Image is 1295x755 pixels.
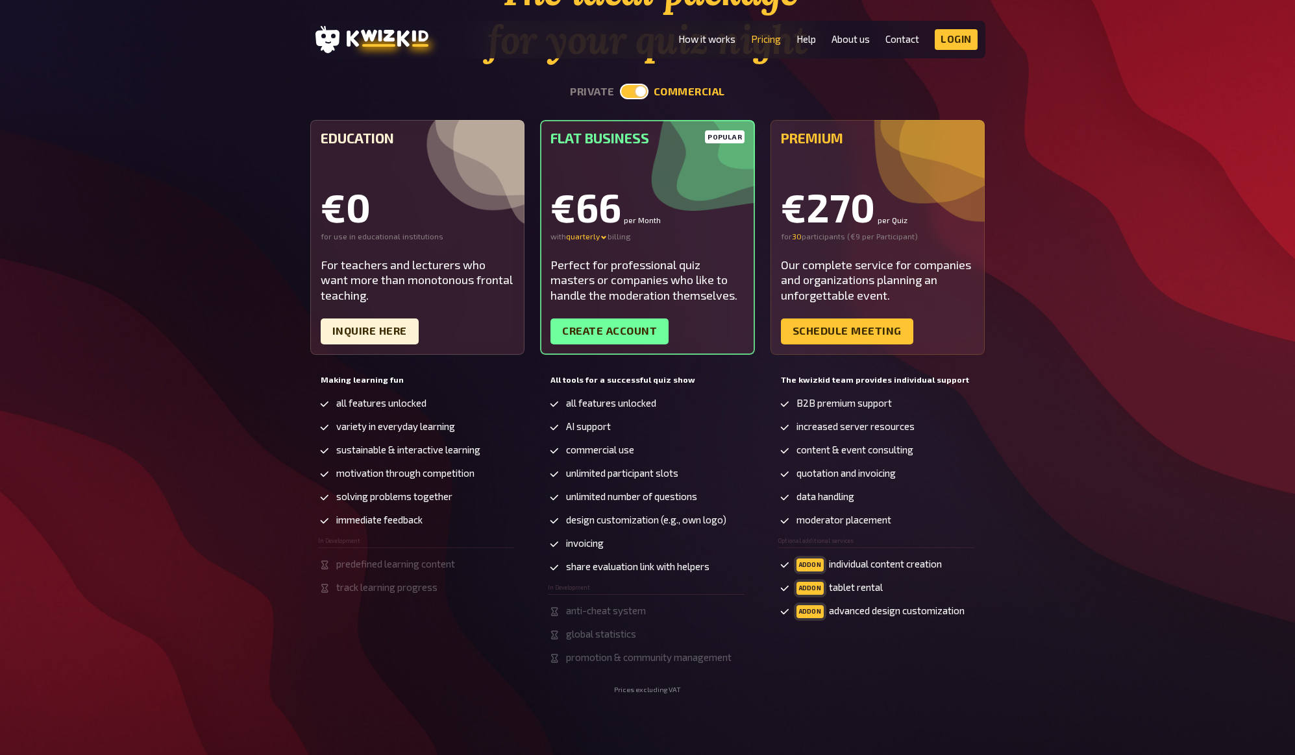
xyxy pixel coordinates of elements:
[878,216,907,224] small: per Quiz
[778,538,854,544] span: Optional additional services
[321,187,515,226] div: €0
[548,584,590,591] span: In Development
[318,538,360,544] span: In Development
[781,318,913,344] a: Schedule meeting
[550,232,745,242] div: with billing
[550,376,745,385] h5: All tools for a successful quiz show
[336,582,438,593] span: track learning progress
[781,232,975,242] div: for participants ( €9 per Participant )
[796,468,896,479] span: quotation and invoicing
[550,187,745,226] div: €66
[781,187,975,226] div: €270
[566,421,611,432] span: AI support
[935,29,978,50] a: Login
[796,558,942,571] span: individual content creation
[550,318,669,344] a: Create account
[781,376,975,385] h5: The kwizkid team provides individual support
[566,491,697,502] span: unlimited number of questions
[566,629,636,640] span: global statistics
[614,686,681,694] small: Prices excluding VAT
[781,258,975,303] div: Our complete service for companies and organizations planning an unforgettable event.
[566,468,678,479] span: unlimited participant slots
[570,86,615,98] button: private
[781,130,975,146] h5: Premium
[321,130,515,146] h5: Education
[796,491,854,502] span: data handling
[566,538,604,549] span: invoicing
[566,232,608,242] div: quarterly
[321,232,515,242] div: for use in educational institutions
[796,582,883,595] span: tablet rental
[566,514,726,525] span: design customization (e.g., own logo)
[654,86,725,98] button: commercial
[336,558,455,569] span: predefined learning content
[832,34,870,45] a: About us
[336,468,475,479] span: motivation through competition
[796,398,892,409] span: B2B premium support
[336,514,423,525] span: immediate feedback
[885,34,919,45] a: Contact
[550,130,745,146] h5: Flat Business
[336,421,455,432] span: variety in everyday learning
[796,605,965,618] span: advanced design customization
[678,34,735,45] a: How it works
[336,444,480,455] span: sustainable & interactive learning
[336,491,452,502] span: solving problems together
[796,514,891,525] span: moderator placement
[751,34,781,45] a: Pricing
[796,421,915,432] span: increased server resources
[624,216,661,224] small: per Month
[566,561,709,572] span: share evaluation link with helpers
[550,258,745,303] div: Perfect for professional quiz masters or companies who like to handle the moderation themselves.
[566,652,732,663] span: promotion & community management
[336,398,426,409] span: all features unlocked
[792,232,802,242] input: 0
[321,376,515,385] h5: Making learning fun
[796,34,816,45] a: Help
[566,398,656,409] span: all features unlocked
[566,444,634,455] span: commercial use
[566,605,646,616] span: anti-cheat system
[321,318,419,344] a: Inquire here
[321,258,515,303] div: For teachers and lecturers who want more than monotonous frontal teaching.
[796,444,913,455] span: content & event consulting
